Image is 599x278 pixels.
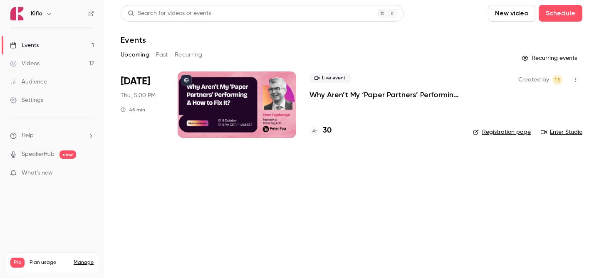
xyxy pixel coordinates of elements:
[10,41,39,49] div: Events
[10,59,40,68] div: Videos
[74,259,94,266] a: Manage
[121,75,150,88] span: [DATE]
[10,96,43,104] div: Settings
[121,48,149,62] button: Upcoming
[156,48,168,62] button: Past
[175,48,203,62] button: Recurring
[518,75,549,85] span: Created by
[309,90,460,100] a: Why Aren’t My ‘Paper Partners’ Performing & How to Fix It?
[128,9,211,18] div: Search for videos or events
[22,169,53,177] span: What's new
[30,259,69,266] span: Plan usage
[10,131,94,140] li: help-dropdown-opener
[84,170,94,177] iframe: Noticeable Trigger
[518,52,582,65] button: Recurring events
[121,71,164,138] div: Oct 9 Thu, 5:00 PM (Europe/Rome)
[10,78,47,86] div: Audience
[541,128,582,136] a: Enter Studio
[22,150,54,159] a: SpeakerHub
[10,258,25,268] span: Pro
[539,5,582,22] button: Schedule
[323,125,332,136] h4: 30
[473,128,531,136] a: Registration page
[59,150,76,159] span: new
[22,131,34,140] span: Help
[309,73,351,83] span: Live event
[554,75,561,85] span: TS
[31,10,42,18] h6: Kiflo
[121,35,146,45] h1: Events
[488,5,535,22] button: New video
[309,125,332,136] a: 30
[121,106,145,113] div: 45 min
[121,91,156,100] span: Thu, 5:00 PM
[10,7,24,20] img: Kiflo
[552,75,562,85] span: Tomica Stojanovikj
